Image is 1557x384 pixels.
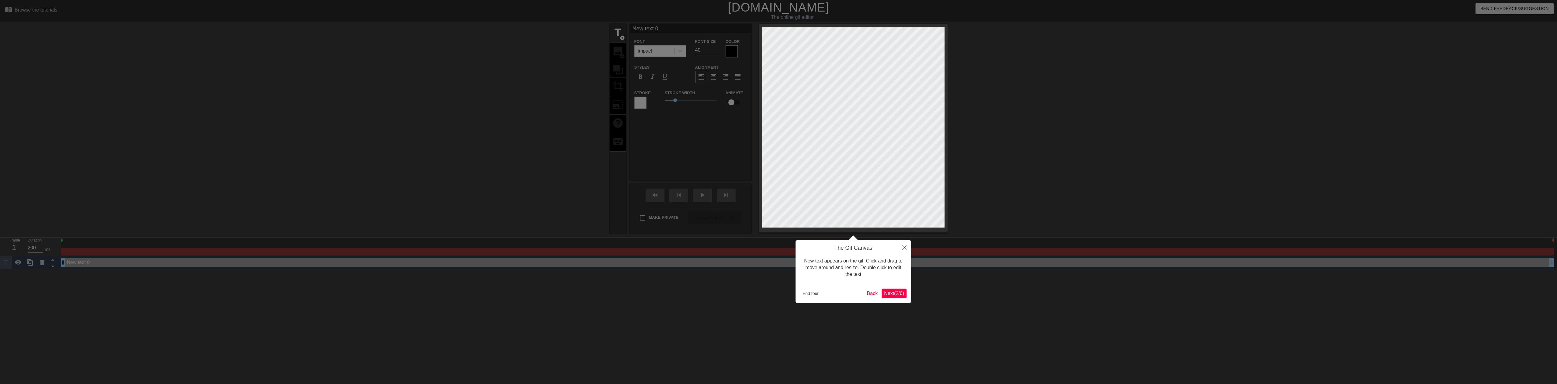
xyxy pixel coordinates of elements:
[800,245,907,252] h4: The Gif Canvas
[898,240,911,254] button: Close
[865,289,880,298] button: Back
[800,252,907,284] div: New text appears on the gif. Click and drag to move around and resize. Double click to edit the text
[884,291,904,296] span: Next ( 2 / 6 )
[800,289,821,298] button: End tour
[882,289,907,298] button: Next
